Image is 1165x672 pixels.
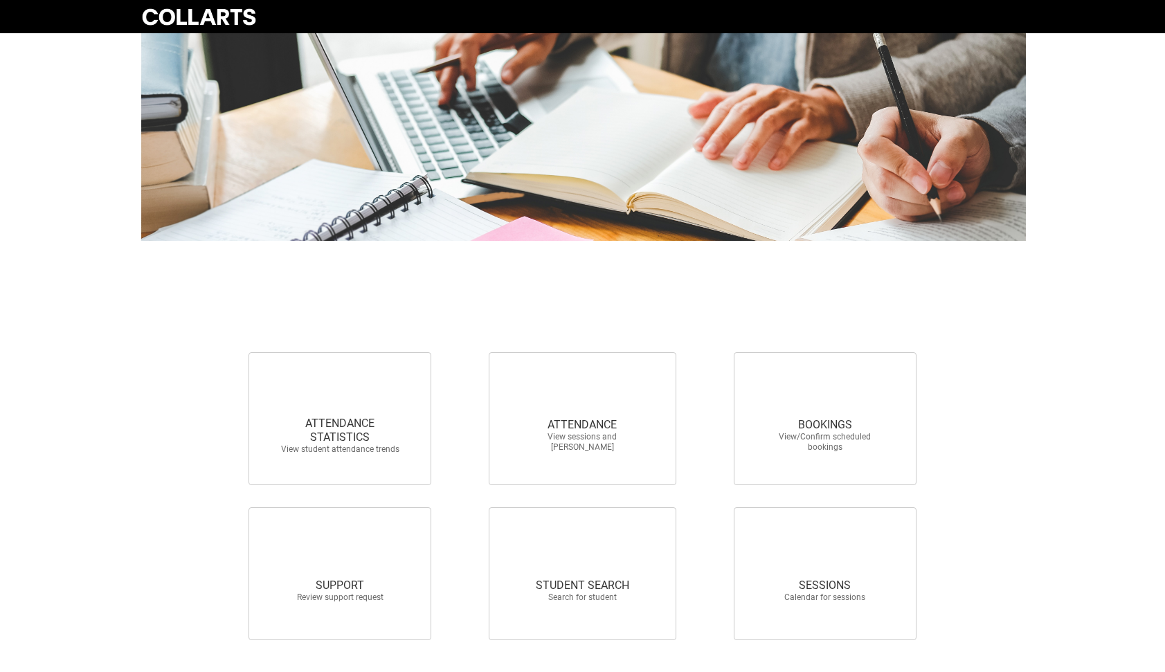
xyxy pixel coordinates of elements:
span: SESSIONS [764,579,886,592]
span: Review support request [279,592,401,603]
span: View sessions and [PERSON_NAME] [521,432,643,453]
span: SUPPORT [279,579,401,592]
span: ATTENDANCE STATISTICS [279,417,401,444]
span: BOOKINGS [764,418,886,432]
span: View/Confirm scheduled bookings [764,432,886,453]
button: User Profile [1019,15,1026,16]
span: View student attendance trends [279,444,401,455]
span: Search for student [521,592,643,603]
span: ATTENDANCE [521,418,643,432]
span: Calendar for sessions [764,592,886,603]
span: STUDENT SEARCH [521,579,643,592]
